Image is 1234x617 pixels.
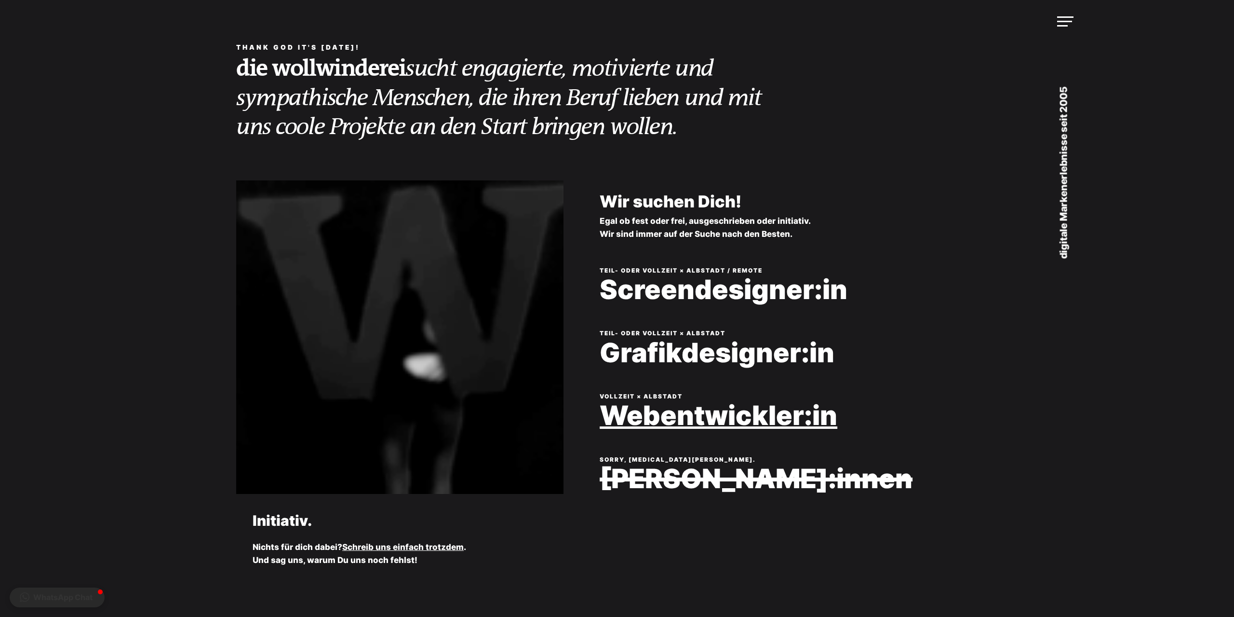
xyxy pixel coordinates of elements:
[236,55,762,140] em: sucht engagierte, motivierte und sympathische Menschen, die ihren Beruf lieben und mit uns coole ...
[600,338,1013,368] a: Grafikdesigner:in
[253,541,547,567] p: Nichts für dich dabei? . Und sag uns, warum Du uns noch fehlst!
[600,392,1013,401] p: Vollzeit × Albstadt
[1039,55,1088,291] p: digitale Markenerlebnisse seit 2005
[10,588,105,607] button: WhatsApp Chat
[253,513,547,529] h2: Initiativ.
[236,41,1039,54] h5: Thank god it's [DATE]!
[600,266,1013,275] p: Teil- oder Vollzeit × Albstadt / Remote
[600,329,1013,338] p: Teil- oder Vollzeit × Albstadt
[600,215,1013,241] p: Egal ob fest oder frei, ausgeschrieben oder initiativ. Wir sind immer auf der Suche nach den Besten.
[600,455,1013,464] p: SORRY, [MEDICAL_DATA][PERSON_NAME].
[236,55,405,82] a: die wollwinderei
[600,275,1013,304] a: Screendesigner:in
[600,192,1013,210] h2: Wir suchen Dich!
[600,401,1013,430] a: Webentwickler:in
[342,542,464,552] a: Schreib uns einfach trotzdem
